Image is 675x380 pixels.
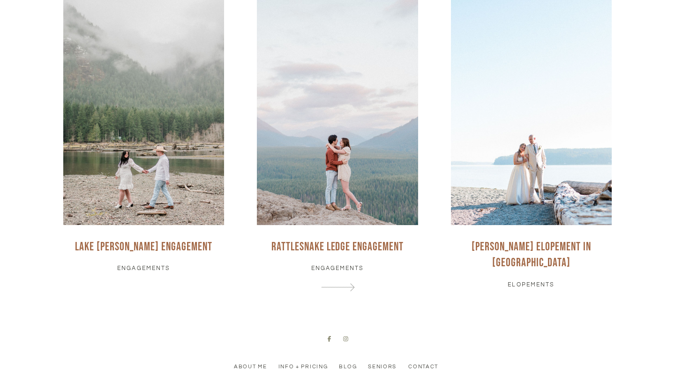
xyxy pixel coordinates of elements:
[365,363,400,371] a: Seniors
[336,363,360,371] a: Blog
[508,282,555,288] a: Elopements
[311,265,364,271] a: Engagements
[275,363,331,371] a: Info + Pricing
[405,363,442,371] a: Contact
[117,265,170,271] a: Engagements
[231,363,270,371] a: About Me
